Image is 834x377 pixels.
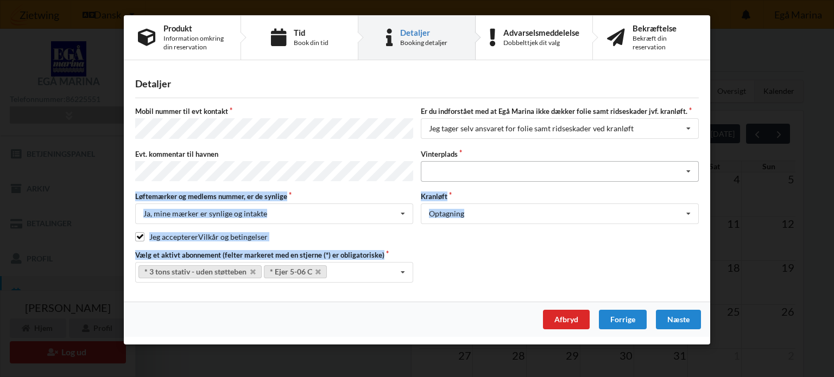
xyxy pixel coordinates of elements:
[543,310,590,329] div: Afbryd
[421,149,699,159] label: Vinterplads
[294,39,328,47] div: Book din tid
[421,191,699,201] label: Kranløft
[135,149,413,159] label: Evt. kommentar til havnen
[163,34,226,52] div: Information omkring din reservation
[264,265,327,278] a: * Ejer 5-06 C
[633,34,696,52] div: Bekræft din reservation
[163,24,226,33] div: Produkt
[143,210,267,218] div: Ja, mine mærker er synlige og intakte
[135,250,413,260] label: Vælg et aktivt abonnement (felter markeret med en stjerne (*) er obligatoriske)
[599,310,647,329] div: Forrige
[135,232,268,241] label: Jeg accepterer
[656,310,701,329] div: Næste
[633,24,696,33] div: Bekræftelse
[503,28,579,37] div: Advarselsmeddelelse
[294,28,328,37] div: Tid
[198,232,268,241] a: Vilkår og betingelser
[429,125,634,132] div: Jeg tager selv ansvaret for folie samt ridseskader ved kranløft
[135,106,413,116] label: Mobil nummer til evt kontakt
[400,28,447,37] div: Detaljer
[429,210,464,218] div: Optagning
[503,39,579,47] div: Dobbelttjek dit valg
[421,106,699,116] label: Er du indforstået med at Egå Marina ikke dækker folie samt ridseskader jvf. kranløft.
[138,265,262,278] a: * 3 tons stativ - uden støtteben
[135,78,699,90] div: Detaljer
[400,39,447,47] div: Booking detaljer
[135,191,413,201] label: Løftemærker og medlems nummer, er de synlige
